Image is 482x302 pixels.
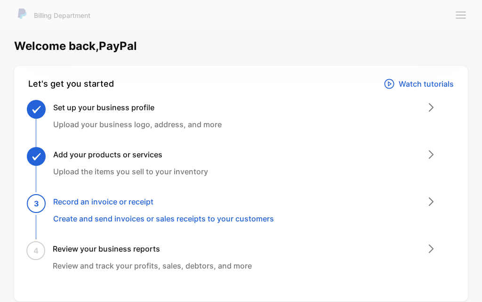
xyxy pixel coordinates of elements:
[53,196,274,207] h3: Record an invoice or receipt
[34,198,39,209] span: 3
[53,260,252,271] p: Review and track your profits, sales, debtors, and more
[53,119,222,130] p: Upload your business logo, address, and more
[53,166,208,177] p: Upload the items you sell to your inventory
[53,213,274,224] p: Create and send invoices or sales receipts to your customers
[14,38,137,55] h1: Welcome back, PayPal
[53,102,222,113] h3: Set up your business profile
[384,77,454,90] a: Watch tutorials
[53,243,252,254] h3: Review your business reports
[15,7,29,21] img: Logo
[28,77,114,90] div: Let's get you started
[34,10,90,20] p: Billing Department
[53,149,208,160] h3: Add your products or services
[33,245,39,256] span: 4
[399,78,454,90] p: Watch tutorials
